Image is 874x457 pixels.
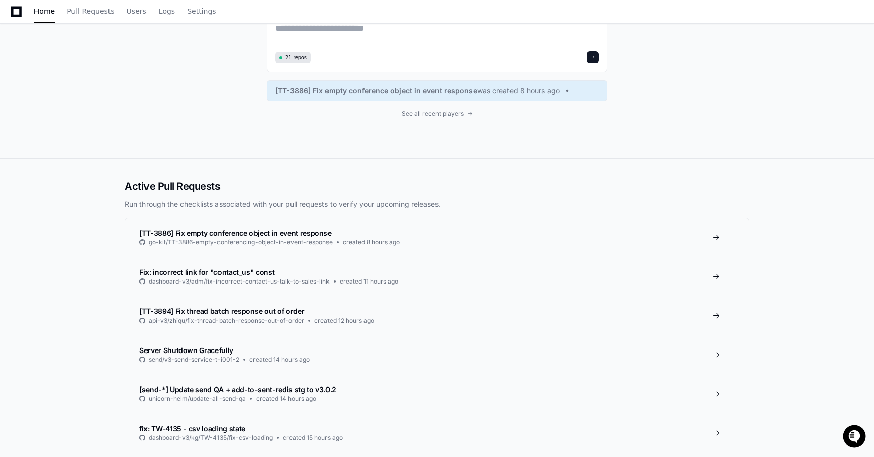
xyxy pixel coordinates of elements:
[149,395,246,403] span: unicorn-helm/update-all-send-qa
[127,8,147,14] span: Users
[275,86,599,96] a: [TT-3886] Fix empty conference object in event responsewas created 8 hours ago
[139,385,336,394] span: [send-*] Update send QA + add-to-sent-redis stg to v3.0.2
[149,317,304,325] span: api-v3/zhiqu/fix-thread-batch-response-out-of-order
[34,76,166,86] div: Start new chat
[139,229,332,237] span: [TT-3886] Fix empty conference object in event response
[125,218,749,257] a: [TT-3886] Fix empty conference object in event responsego-kit/TT-3886-empty-conferencing-object-i...
[340,277,398,286] span: created 11 hours ago
[256,395,316,403] span: created 14 hours ago
[34,86,132,94] div: We're offline, we'll be back soon
[187,8,216,14] span: Settings
[125,374,749,413] a: [send-*] Update send QA + add-to-sent-redis stg to v3.0.2unicorn-helm/update-all-send-qacreated 1...
[159,8,175,14] span: Logs
[125,335,749,374] a: Server Shutdown Gracefullysend/v3-send-service-t-i001-2created 14 hours ago
[285,54,307,61] span: 21 repos
[125,199,749,209] p: Run through the checklists associated with your pull requests to verify your upcoming releases.
[139,424,245,433] span: fix: TW-4135 - csv loading state
[842,424,869,451] iframe: Open customer support
[267,110,607,118] a: See all recent players
[314,317,374,325] span: created 12 hours ago
[67,8,114,14] span: Pull Requests
[149,238,333,247] span: go-kit/TT-3886-empty-conferencing-object-in-event-response
[10,41,185,57] div: Welcome
[139,307,304,315] span: [TT-3894] Fix thread batch response out of order
[10,10,30,30] img: PlayerZero
[343,238,400,247] span: created 8 hours ago
[71,106,123,114] a: Powered byPylon
[10,76,28,94] img: 1736555170064-99ba0984-63c1-480f-8ee9-699278ef63ed
[101,107,123,114] span: Pylon
[125,179,749,193] h2: Active Pull Requests
[125,413,749,452] a: fix: TW-4135 - csv loading statedashboard-v3/kg/TW-4135/fix-csv-loadingcreated 15 hours ago
[149,434,273,442] span: dashboard-v3/kg/TW-4135/fix-csv-loading
[139,268,274,276] span: Fix: incorrect link for "contact_us" const
[149,277,330,286] span: dashboard-v3/adm/fix-incorrect-contact-us-talk-to-sales-link
[402,110,464,118] span: See all recent players
[149,356,239,364] span: send/v3-send-service-t-i001-2
[34,8,55,14] span: Home
[172,79,185,91] button: Start new chat
[283,434,343,442] span: created 15 hours ago
[139,346,233,355] span: Server Shutdown Gracefully
[125,257,749,296] a: Fix: incorrect link for "contact_us" constdashboard-v3/adm/fix-incorrect-contact-us-talk-to-sales...
[249,356,310,364] span: created 14 hours ago
[125,296,749,335] a: [TT-3894] Fix thread batch response out of orderapi-v3/zhiqu/fix-thread-batch-response-out-of-ord...
[275,86,477,96] span: [TT-3886] Fix empty conference object in event response
[477,86,560,96] span: was created 8 hours ago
